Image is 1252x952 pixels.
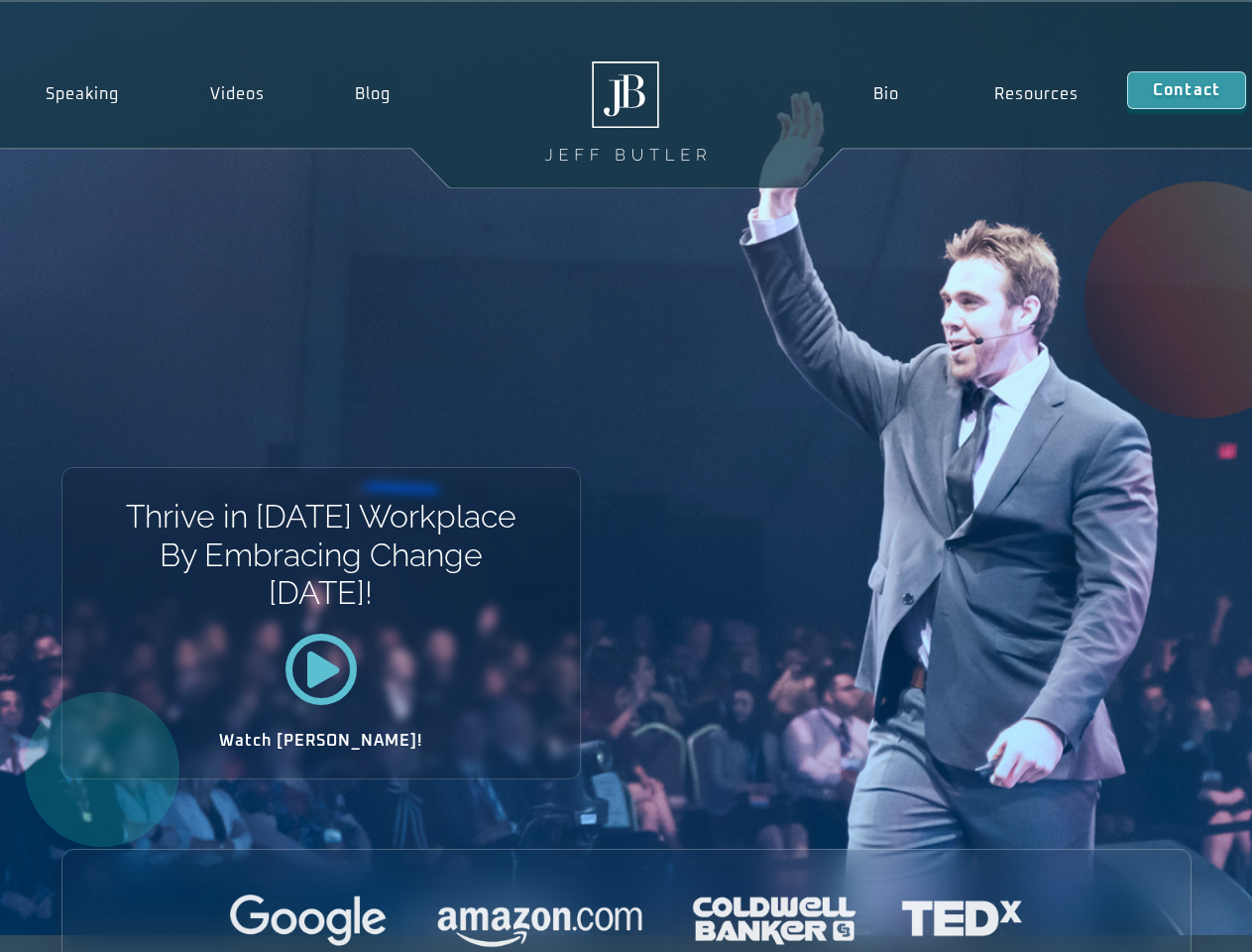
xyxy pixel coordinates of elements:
span: Contact [1153,82,1220,98]
a: Resources [947,71,1127,117]
a: Contact [1127,71,1246,109]
a: Blog [309,71,436,117]
h1: Thrive in [DATE] Workplace By Embracing Change [DATE]! [124,498,517,612]
nav: Menu [825,71,1126,117]
h2: Watch [PERSON_NAME]! [132,733,511,749]
a: Videos [165,71,310,117]
a: Bio [825,71,947,117]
